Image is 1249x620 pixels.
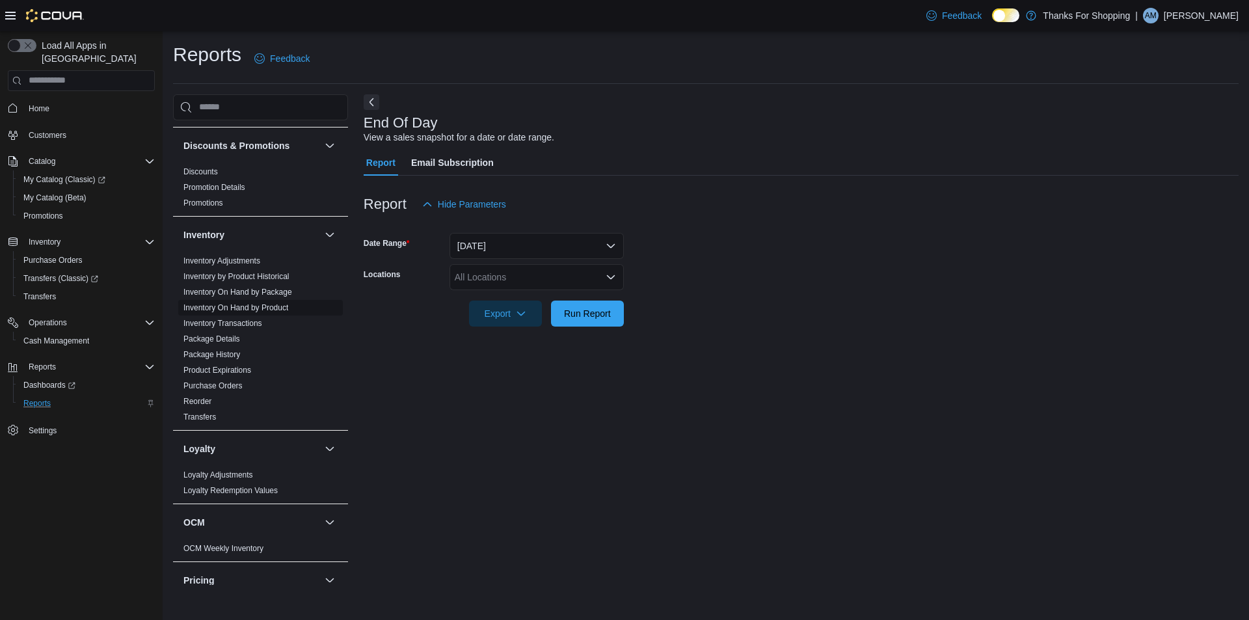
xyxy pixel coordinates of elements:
[3,314,160,332] button: Operations
[23,380,75,390] span: Dashboards
[183,256,260,266] span: Inventory Adjustments
[1043,8,1130,23] p: Thanks For Shopping
[23,359,61,375] button: Reports
[183,334,240,344] a: Package Details
[364,94,379,110] button: Next
[18,333,155,349] span: Cash Management
[18,289,61,304] a: Transfers
[18,190,155,206] span: My Catalog (Beta)
[36,39,155,65] span: Load All Apps in [GEOGRAPHIC_DATA]
[13,288,160,306] button: Transfers
[438,198,506,211] span: Hide Parameters
[183,396,211,407] span: Reorder
[183,272,289,281] a: Inventory by Product Historical
[183,381,243,390] a: Purchase Orders
[13,189,160,207] button: My Catalog (Beta)
[183,198,223,208] a: Promotions
[18,271,155,286] span: Transfers (Classic)
[183,516,205,529] h3: OCM
[23,398,51,409] span: Reports
[183,365,251,375] span: Product Expirations
[29,156,55,167] span: Catalog
[23,128,72,143] a: Customers
[23,336,89,346] span: Cash Management
[23,101,55,116] a: Home
[322,227,338,243] button: Inventory
[23,154,60,169] button: Catalog
[23,315,155,330] span: Operations
[183,574,214,587] h3: Pricing
[183,287,292,297] span: Inventory On Hand by Package
[26,9,84,22] img: Cova
[183,228,319,241] button: Inventory
[942,9,982,22] span: Feedback
[23,291,56,302] span: Transfers
[183,516,319,529] button: OCM
[3,420,160,439] button: Settings
[18,377,155,393] span: Dashboards
[183,303,288,312] a: Inventory On Hand by Product
[23,359,155,375] span: Reports
[450,233,624,259] button: [DATE]
[183,574,319,587] button: Pricing
[366,150,396,176] span: Report
[23,273,98,284] span: Transfers (Classic)
[29,317,67,328] span: Operations
[18,172,111,187] a: My Catalog (Classic)
[183,139,319,152] button: Discounts & Promotions
[364,269,401,280] label: Locations
[18,333,94,349] a: Cash Management
[183,228,224,241] h3: Inventory
[18,377,81,393] a: Dashboards
[183,271,289,282] span: Inventory by Product Historical
[469,301,542,327] button: Export
[183,350,240,359] a: Package History
[18,190,92,206] a: My Catalog (Beta)
[173,253,348,430] div: Inventory
[173,42,241,68] h1: Reports
[992,8,1019,22] input: Dark Mode
[183,544,263,553] a: OCM Weekly Inventory
[477,301,534,327] span: Export
[183,167,218,176] a: Discounts
[183,442,319,455] button: Loyalty
[249,46,315,72] a: Feedback
[411,150,494,176] span: Email Subscription
[173,541,348,561] div: OCM
[18,208,155,224] span: Promotions
[13,207,160,225] button: Promotions
[23,423,62,438] a: Settings
[564,307,611,320] span: Run Report
[8,94,155,474] nav: Complex example
[13,269,160,288] a: Transfers (Classic)
[3,358,160,376] button: Reports
[551,301,624,327] button: Run Report
[23,193,87,203] span: My Catalog (Beta)
[183,319,262,328] a: Inventory Transactions
[23,174,105,185] span: My Catalog (Classic)
[183,412,216,422] span: Transfers
[322,573,338,588] button: Pricing
[183,397,211,406] a: Reorder
[18,208,68,224] a: Promotions
[183,470,253,479] a: Loyalty Adjustments
[23,127,155,143] span: Customers
[322,441,338,457] button: Loyalty
[18,271,103,286] a: Transfers (Classic)
[183,182,245,193] span: Promotion Details
[18,252,155,268] span: Purchase Orders
[3,233,160,251] button: Inventory
[29,237,60,247] span: Inventory
[606,272,616,282] button: Open list of options
[13,170,160,189] a: My Catalog (Classic)
[13,332,160,350] button: Cash Management
[23,422,155,438] span: Settings
[13,394,160,412] button: Reports
[23,100,155,116] span: Home
[183,167,218,177] span: Discounts
[322,138,338,154] button: Discounts & Promotions
[183,139,289,152] h3: Discounts & Promotions
[183,381,243,391] span: Purchase Orders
